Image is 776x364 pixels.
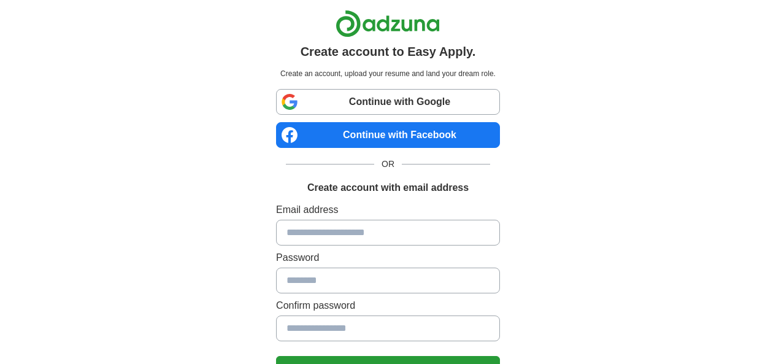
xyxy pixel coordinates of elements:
a: Continue with Facebook [276,122,500,148]
label: Email address [276,203,500,217]
p: Create an account, upload your resume and land your dream role. [279,68,497,79]
a: Continue with Google [276,89,500,115]
label: Password [276,250,500,265]
label: Confirm password [276,298,500,313]
span: OR [374,158,402,171]
img: Adzuna logo [336,10,440,37]
h1: Create account to Easy Apply. [301,42,476,61]
h1: Create account with email address [307,180,469,195]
